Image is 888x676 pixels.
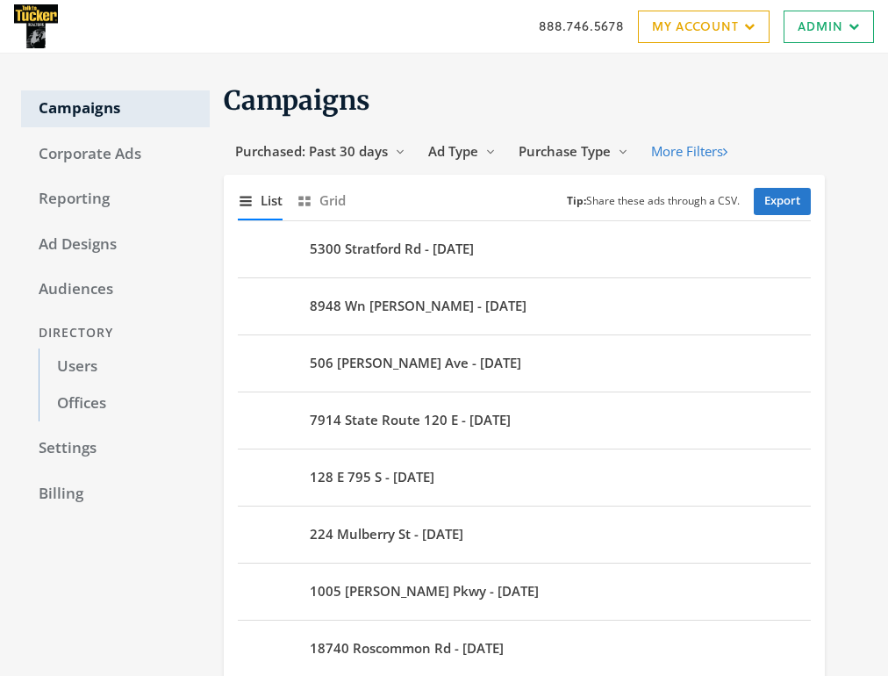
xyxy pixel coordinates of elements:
a: Reporting [21,181,210,218]
button: 128 E 795 S - [DATE] [238,457,811,499]
button: 7914 State Route 120 E - [DATE] [238,399,811,442]
a: Export [754,188,811,215]
div: Directory [21,317,210,349]
a: Billing [21,476,210,513]
span: List [261,191,283,211]
b: 506 [PERSON_NAME] Ave - [DATE] [310,353,521,373]
button: 8948 Wn [PERSON_NAME] - [DATE] [238,285,811,327]
a: Admin [784,11,874,43]
span: Grid [319,191,346,211]
img: Adwerx [14,4,58,48]
b: 224 Mulberry St - [DATE] [310,524,463,544]
b: 7914 State Route 120 E - [DATE] [310,410,511,430]
a: Users [39,349,210,385]
span: Purchase Type [519,142,611,160]
b: 8948 Wn [PERSON_NAME] - [DATE] [310,296,526,316]
a: Campaigns [21,90,210,127]
a: 888.746.5678 [539,17,624,35]
button: More Filters [640,135,739,168]
button: Grid [297,182,346,219]
b: Tip: [567,193,586,208]
b: 1005 [PERSON_NAME] Pkwy - [DATE] [310,581,539,601]
button: Ad Type [417,135,507,168]
span: Campaigns [224,83,370,117]
span: Ad Type [428,142,478,160]
a: Audiences [21,271,210,308]
button: 1005 [PERSON_NAME] Pkwy - [DATE] [238,571,811,613]
a: Corporate Ads [21,136,210,173]
a: Settings [21,430,210,467]
button: 224 Mulberry St - [DATE] [238,514,811,556]
small: Share these ads through a CSV. [567,193,740,210]
button: Purchase Type [507,135,640,168]
button: Purchased: Past 30 days [224,135,417,168]
span: Purchased: Past 30 days [235,142,388,160]
button: 5300 Stratford Rd - [DATE] [238,228,811,270]
a: My Account [638,11,770,43]
b: 128 E 795 S - [DATE] [310,467,434,487]
b: 5300 Stratford Rd - [DATE] [310,239,474,259]
a: Ad Designs [21,227,210,263]
button: List [238,182,283,219]
a: Offices [39,385,210,422]
b: 18740 Roscommon Rd - [DATE] [310,638,504,658]
button: 18740 Roscommon Rd - [DATE] [238,628,811,670]
button: 506 [PERSON_NAME] Ave - [DATE] [238,342,811,385]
